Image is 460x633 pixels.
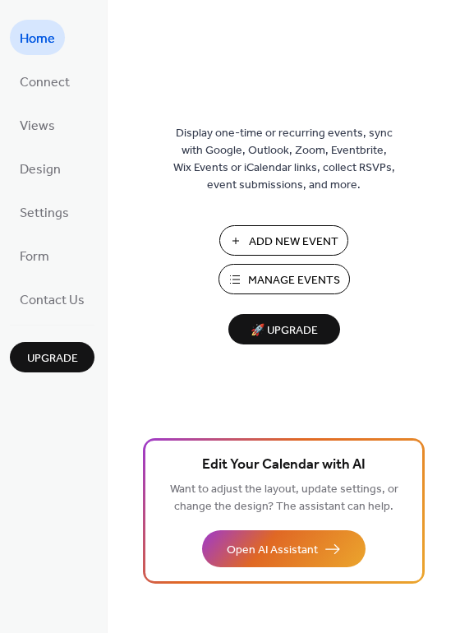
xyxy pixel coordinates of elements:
[20,70,70,95] span: Connect
[10,194,79,229] a: Settings
[173,125,395,194] span: Display one-time or recurring events, sync with Google, Outlook, Zoom, Eventbrite, Wix Events or ...
[249,233,338,251] span: Add New Event
[20,157,61,183] span: Design
[227,542,318,559] span: Open AI Assistant
[238,320,330,342] span: 🚀 Upgrade
[219,225,348,256] button: Add New Event
[20,26,55,52] span: Home
[10,107,65,142] a: Views
[248,272,340,289] span: Manage Events
[20,113,55,139] span: Views
[218,264,350,294] button: Manage Events
[27,350,78,367] span: Upgrade
[10,281,94,316] a: Contact Us
[202,530,366,567] button: Open AI Assistant
[20,288,85,313] span: Contact Us
[228,314,340,344] button: 🚀 Upgrade
[10,63,80,99] a: Connect
[10,20,65,55] a: Home
[20,244,49,270] span: Form
[10,238,59,273] a: Form
[10,150,71,186] a: Design
[170,478,398,518] span: Want to adjust the layout, update settings, or change the design? The assistant can help.
[10,342,94,372] button: Upgrade
[20,201,69,226] span: Settings
[202,454,366,477] span: Edit Your Calendar with AI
